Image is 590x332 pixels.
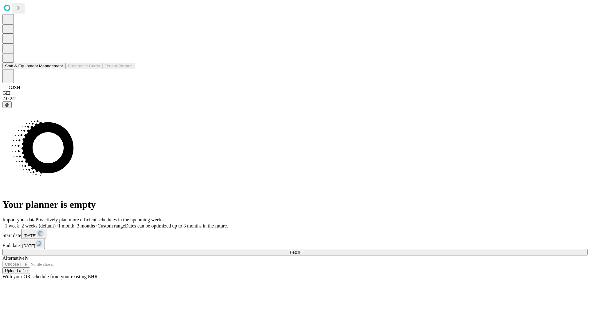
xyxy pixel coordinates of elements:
span: GJSH [9,85,20,90]
span: Proactively plan more efficient schedules in the upcoming weeks. [36,217,165,222]
span: Fetch [290,250,300,255]
span: @ [5,102,9,107]
span: Alternatively [2,255,28,261]
button: Tenant Params [102,63,135,69]
button: [DATE] [20,239,45,249]
button: Staff & Equipment Management [2,63,65,69]
button: Preference Cards [65,63,102,69]
span: [DATE] [24,233,37,238]
span: [DATE] [22,243,35,248]
span: Custom range [97,223,125,228]
span: 2 weeks (default) [22,223,56,228]
span: With your OR schedule from your existing EHR [2,274,98,279]
span: Import your data [2,217,36,222]
div: 2.0.241 [2,96,588,101]
span: Dates can be optimized up to 3 months in the future. [125,223,228,228]
div: Start date [2,229,588,239]
span: 1 week [5,223,19,228]
button: @ [2,101,12,108]
button: [DATE] [21,229,46,239]
span: 1 month [58,223,74,228]
div: GEI [2,90,588,96]
div: End date [2,239,588,249]
span: 3 months [77,223,95,228]
h1: Your planner is empty [2,199,588,210]
button: Upload a file [2,267,30,274]
button: Fetch [2,249,588,255]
